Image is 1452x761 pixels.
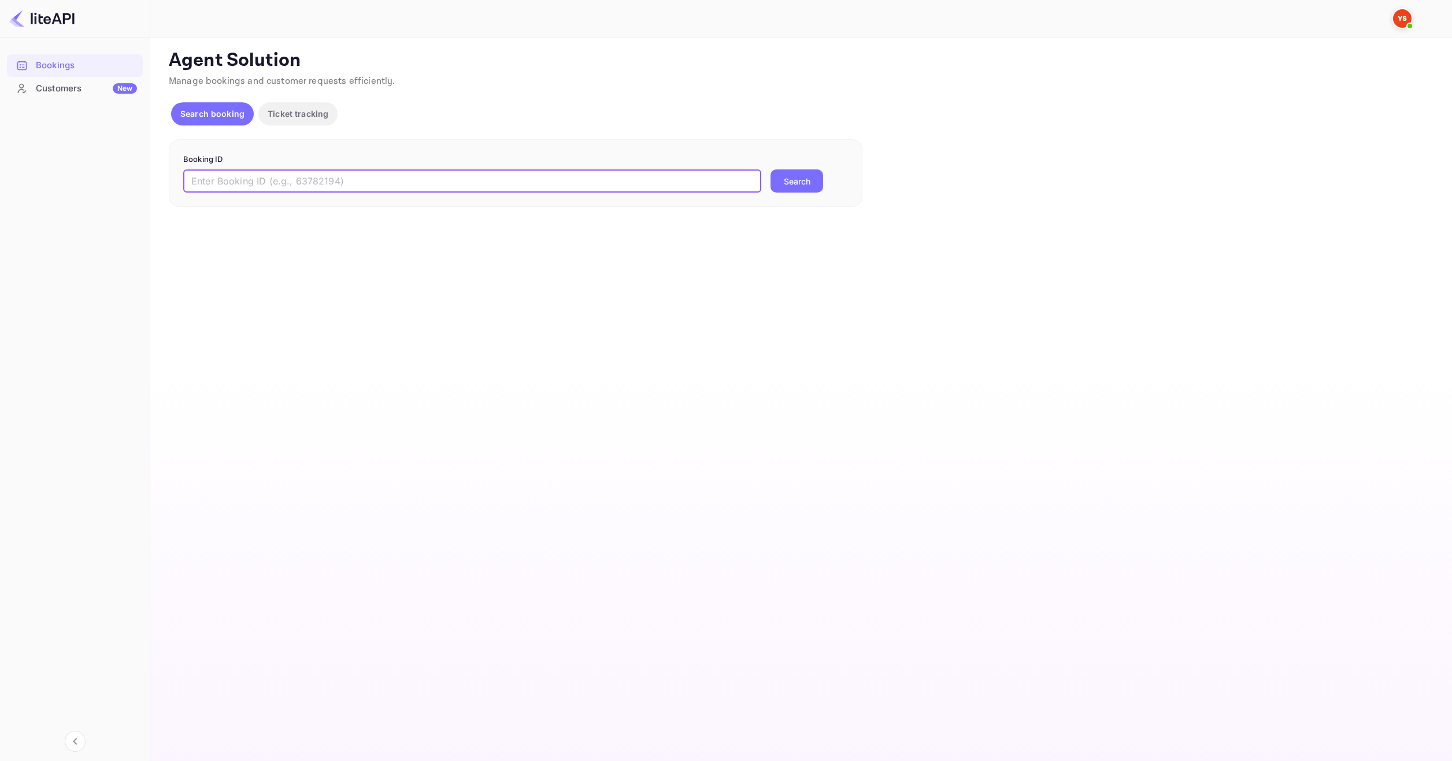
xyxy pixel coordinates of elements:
[36,59,137,72] div: Bookings
[1393,9,1412,28] img: Yandex Support
[268,108,328,120] p: Ticket tracking
[7,77,143,100] div: CustomersNew
[183,154,848,165] p: Booking ID
[180,108,245,120] p: Search booking
[113,83,137,94] div: New
[9,9,75,28] img: LiteAPI logo
[65,731,86,752] button: Collapse navigation
[36,82,137,95] div: Customers
[7,54,143,77] div: Bookings
[183,169,761,193] input: Enter Booking ID (e.g., 63782194)
[169,49,1431,72] p: Agent Solution
[169,75,395,87] span: Manage bookings and customer requests efficiently.
[771,169,823,193] button: Search
[7,77,143,99] a: CustomersNew
[7,54,143,76] a: Bookings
